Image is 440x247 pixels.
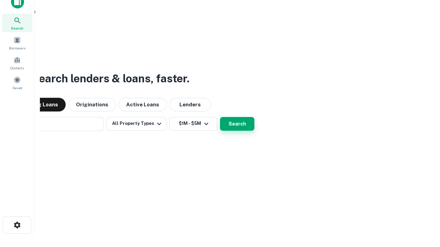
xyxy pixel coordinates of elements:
[220,117,254,131] button: Search
[9,45,25,51] span: Borrowers
[107,117,166,131] button: All Property Types
[169,117,217,131] button: $1M - $5M
[10,65,24,71] span: Contacts
[12,85,22,91] span: Saved
[169,98,211,111] button: Lenders
[68,98,116,111] button: Originations
[31,70,189,87] h3: Search lenders & loans, faster.
[2,34,32,52] a: Borrowers
[119,98,167,111] button: Active Loans
[2,73,32,92] a: Saved
[2,14,32,32] a: Search
[2,54,32,72] a: Contacts
[406,192,440,225] iframe: Chat Widget
[11,25,23,31] span: Search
